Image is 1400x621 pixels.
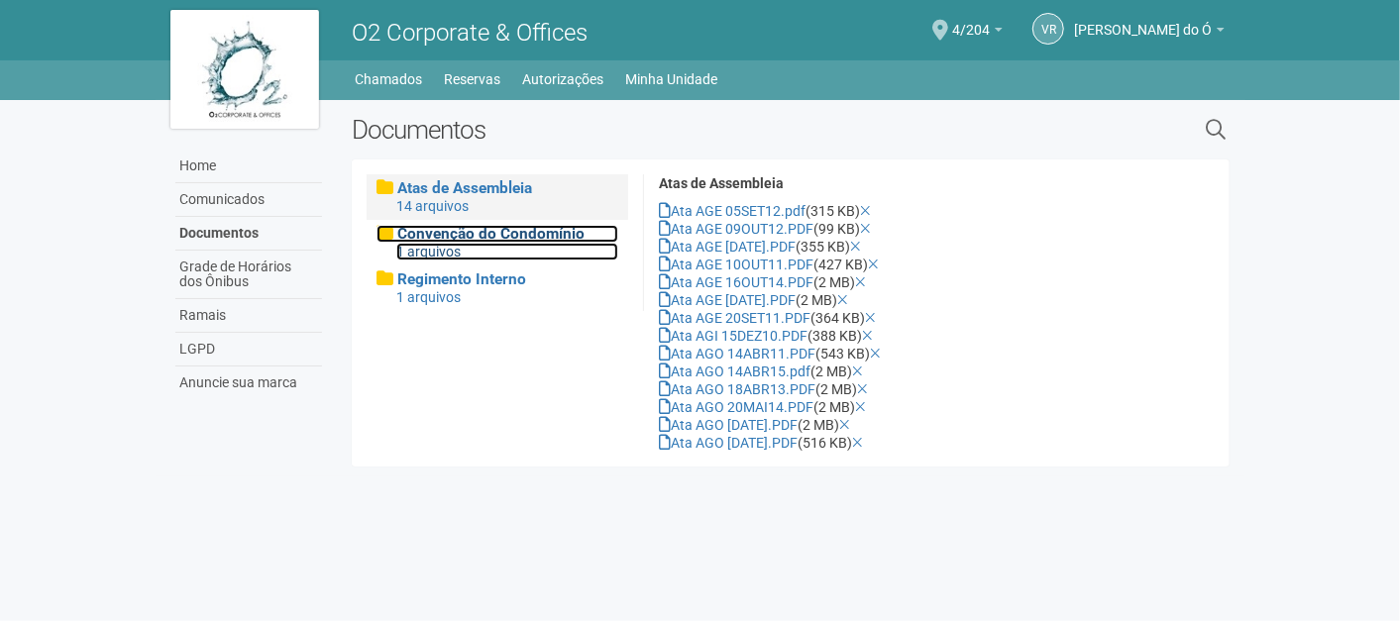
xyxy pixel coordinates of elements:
[659,291,1215,309] div: (2 MB)
[870,346,881,362] a: Excluir
[170,10,319,129] img: logo.jpg
[659,417,798,433] a: Ata AGO [DATE].PDF
[865,310,876,326] a: Excluir
[855,274,866,290] a: Excluir
[659,309,1215,327] div: (364 KB)
[850,239,861,255] a: Excluir
[659,203,806,219] a: Ata AGE 05SET12.pdf
[659,292,796,308] a: Ata AGE [DATE].PDF
[659,380,1215,398] div: (2 MB)
[377,179,619,215] a: Atas de Assembleia 14 arquivos
[175,217,322,251] a: Documentos
[397,270,526,288] span: Regimento Interno
[868,257,879,272] a: Excluir
[659,202,1215,220] div: (315 KB)
[397,179,532,197] span: Atas de Assembleia
[659,363,810,379] a: Ata AGO 14ABR15.pdf
[659,239,796,255] a: Ata AGE [DATE].PDF
[659,345,1215,362] div: (543 KB)
[377,270,619,306] a: Regimento Interno 1 arquivos
[837,292,848,308] a: Excluir
[659,434,1215,452] div: (516 KB)
[952,3,990,38] span: 4/204
[175,333,322,366] a: LGPD
[860,221,871,237] a: Excluir
[356,65,423,93] a: Chamados
[659,220,1215,238] div: (99 KB)
[659,274,813,290] a: Ata AGE 16OUT14.PDF
[659,327,1215,345] div: (388 KB)
[860,203,871,219] a: Excluir
[839,417,850,433] a: Excluir
[1074,3,1212,38] span: Viviane Rocha do Ó
[659,381,815,397] a: Ata AGO 18ABR13.PDF
[862,328,873,344] a: Excluir
[855,399,866,415] a: Excluir
[626,65,718,93] a: Minha Unidade
[659,435,798,451] a: Ata AGO [DATE].PDF
[857,381,868,397] a: Excluir
[396,243,619,260] div: 1 arquivos
[659,398,1215,416] div: (2 MB)
[659,346,815,362] a: Ata AGO 14ABR11.PDF
[523,65,604,93] a: Autorizações
[659,399,813,415] a: Ata AGO 20MAI14.PDF
[852,435,863,451] a: Excluir
[175,366,322,399] a: Anuncie sua marca
[396,288,619,306] div: 1 arquivos
[445,65,501,93] a: Reservas
[1074,25,1225,41] a: [PERSON_NAME] do Ó
[397,225,585,243] span: Convenção do Condomínio
[659,416,1215,434] div: (2 MB)
[175,150,322,183] a: Home
[352,19,588,47] span: O2 Corporate & Offices
[1032,13,1064,45] a: VR
[952,25,1003,41] a: 4/204
[659,238,1215,256] div: (355 KB)
[175,251,322,299] a: Grade de Horários dos Ônibus
[852,363,863,379] a: Excluir
[396,197,619,215] div: 14 arquivos
[659,310,810,326] a: Ata AGE 20SET11.PDF
[659,221,813,237] a: Ata AGE 09OUT12.PDF
[659,256,1215,273] div: (427 KB)
[175,183,322,217] a: Comunicados
[659,328,808,344] a: Ata AGI 15DEZ10.PDF
[659,175,784,191] strong: Atas de Assembleia
[377,225,619,260] a: Convenção do Condomínio 1 arquivos
[352,115,1003,145] h2: Documentos
[659,257,813,272] a: Ata AGE 10OUT11.PDF
[659,362,1215,380] div: (2 MB)
[659,273,1215,291] div: (2 MB)
[175,299,322,333] a: Ramais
